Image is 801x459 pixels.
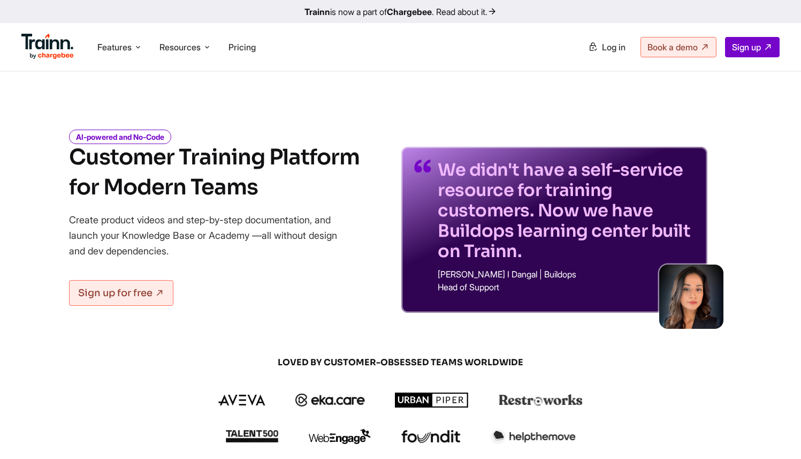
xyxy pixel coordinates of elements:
[602,42,625,52] span: Log in
[659,265,723,329] img: sabina-buildops.d2e8138.png
[144,357,658,368] span: LOVED BY CUSTOMER-OBSESSED TEAMS WORLDWIDE
[69,130,171,144] i: AI-powered and No-Code
[304,6,330,17] b: Trainn
[499,394,583,406] img: restroworks logo
[218,395,265,405] img: aveva logo
[491,429,576,444] img: helpthemove logo
[582,37,632,57] a: Log in
[69,212,353,259] p: Create product videos and step-by-step documentation, and launch your Knowledge Base or Academy —...
[228,42,256,52] a: Pricing
[395,393,469,408] img: urbanpiper logo
[725,37,780,57] a: Sign up
[732,42,761,52] span: Sign up
[438,283,695,291] p: Head of Support
[309,429,371,444] img: webengage logo
[295,394,365,407] img: ekacare logo
[387,6,432,17] b: Chargebee
[640,37,716,57] a: Book a demo
[647,42,698,52] span: Book a demo
[438,270,695,279] p: [PERSON_NAME] I Dangal | Buildops
[225,430,279,443] img: talent500 logo
[97,41,132,53] span: Features
[438,160,695,261] p: We didn't have a self-service resource for training customers. Now we have Buildops learning cent...
[401,430,461,443] img: foundit logo
[69,280,173,306] a: Sign up for free
[414,160,431,172] img: quotes-purple.41a7099.svg
[69,142,360,202] h1: Customer Training Platform for Modern Teams
[159,41,201,53] span: Resources
[21,34,74,59] img: Trainn Logo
